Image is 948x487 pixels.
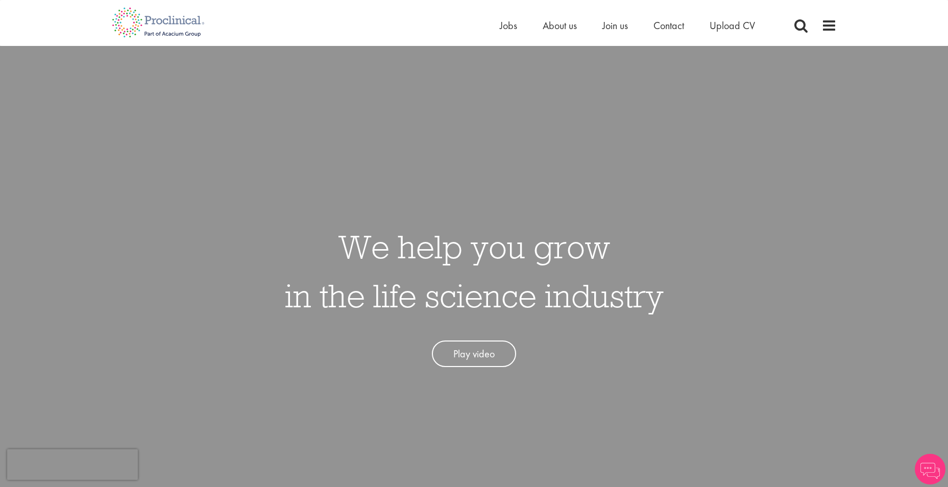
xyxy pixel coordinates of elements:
a: Join us [602,19,628,32]
a: About us [543,19,577,32]
a: Jobs [500,19,517,32]
img: Chatbot [915,454,945,484]
a: Upload CV [710,19,755,32]
a: Play video [432,340,516,368]
a: Contact [653,19,684,32]
h1: We help you grow in the life science industry [285,222,664,320]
